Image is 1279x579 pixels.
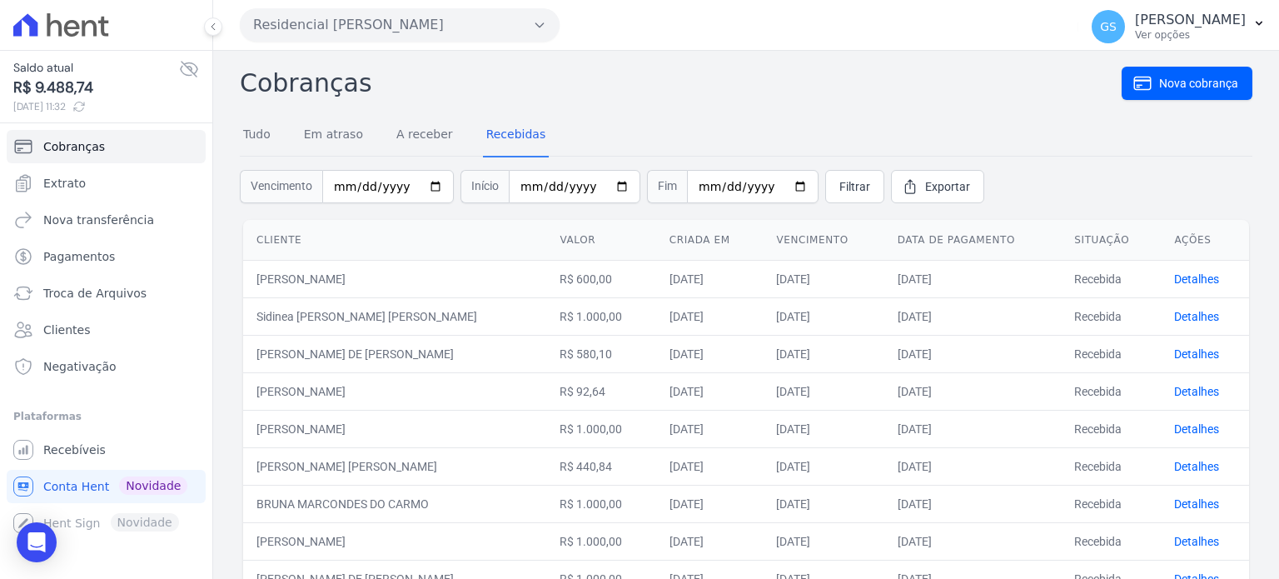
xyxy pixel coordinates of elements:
[884,485,1062,522] td: [DATE]
[460,170,509,203] span: Início
[763,297,883,335] td: [DATE]
[839,178,870,195] span: Filtrar
[825,170,884,203] a: Filtrar
[7,240,206,273] a: Pagamentos
[925,178,970,195] span: Exportar
[240,170,322,203] span: Vencimento
[7,470,206,503] a: Conta Hent Novidade
[243,297,546,335] td: Sidinea [PERSON_NAME] [PERSON_NAME]
[1174,272,1219,286] a: Detalhes
[546,485,655,522] td: R$ 1.000,00
[1061,335,1161,372] td: Recebida
[763,220,883,261] th: Vencimento
[546,297,655,335] td: R$ 1.000,00
[1174,422,1219,436] a: Detalhes
[1159,75,1238,92] span: Nova cobrança
[13,407,199,427] div: Plataformas
[884,372,1062,410] td: [DATE]
[546,220,655,261] th: Valor
[546,372,655,410] td: R$ 92,64
[884,260,1062,297] td: [DATE]
[546,447,655,485] td: R$ 440,84
[43,442,106,458] span: Recebíveis
[763,260,883,297] td: [DATE]
[1174,497,1219,511] a: Detalhes
[1061,220,1161,261] th: Situação
[1061,410,1161,447] td: Recebida
[7,350,206,383] a: Negativação
[243,447,546,485] td: [PERSON_NAME] [PERSON_NAME]
[1174,310,1219,323] a: Detalhes
[393,114,456,157] a: A receber
[763,522,883,560] td: [DATE]
[243,260,546,297] td: [PERSON_NAME]
[43,358,117,375] span: Negativação
[763,372,883,410] td: [DATE]
[1135,28,1246,42] p: Ver opções
[483,114,550,157] a: Recebidas
[1174,385,1219,398] a: Detalhes
[656,372,764,410] td: [DATE]
[763,485,883,522] td: [DATE]
[1135,12,1246,28] p: [PERSON_NAME]
[43,212,154,228] span: Nova transferência
[656,522,764,560] td: [DATE]
[1061,447,1161,485] td: Recebida
[243,522,546,560] td: [PERSON_NAME]
[7,203,206,237] a: Nova transferência
[1100,21,1117,32] span: GS
[656,410,764,447] td: [DATE]
[240,114,274,157] a: Tudo
[17,522,57,562] div: Open Intercom Messenger
[1061,260,1161,297] td: Recebida
[1122,67,1252,100] a: Nova cobrança
[1161,220,1249,261] th: Ações
[1061,297,1161,335] td: Recebida
[43,322,90,338] span: Clientes
[656,447,764,485] td: [DATE]
[546,522,655,560] td: R$ 1.000,00
[891,170,984,203] a: Exportar
[243,335,546,372] td: [PERSON_NAME] DE [PERSON_NAME]
[243,372,546,410] td: [PERSON_NAME]
[884,220,1062,261] th: Data de pagamento
[647,170,687,203] span: Fim
[763,447,883,485] td: [DATE]
[243,220,546,261] th: Cliente
[884,447,1062,485] td: [DATE]
[1174,460,1219,473] a: Detalhes
[13,130,199,540] nav: Sidebar
[656,335,764,372] td: [DATE]
[884,297,1062,335] td: [DATE]
[1061,485,1161,522] td: Recebida
[546,260,655,297] td: R$ 600,00
[656,297,764,335] td: [DATE]
[43,285,147,302] span: Troca de Arquivos
[7,433,206,467] a: Recebíveis
[1061,522,1161,560] td: Recebida
[656,260,764,297] td: [DATE]
[13,77,179,99] span: R$ 9.488,74
[43,138,105,155] span: Cobranças
[546,410,655,447] td: R$ 1.000,00
[546,335,655,372] td: R$ 580,10
[243,410,546,447] td: [PERSON_NAME]
[1174,347,1219,361] a: Detalhes
[763,410,883,447] td: [DATE]
[13,59,179,77] span: Saldo atual
[43,478,109,495] span: Conta Hent
[43,248,115,265] span: Pagamentos
[43,175,86,192] span: Extrato
[119,477,187,495] span: Novidade
[243,485,546,522] td: BRUNA MARCONDES DO CARMO
[240,8,560,42] button: Residencial [PERSON_NAME]
[1174,535,1219,548] a: Detalhes
[7,277,206,310] a: Troca de Arquivos
[301,114,366,157] a: Em atraso
[7,167,206,200] a: Extrato
[1061,372,1161,410] td: Recebida
[884,335,1062,372] td: [DATE]
[884,522,1062,560] td: [DATE]
[240,64,1122,102] h2: Cobranças
[7,313,206,347] a: Clientes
